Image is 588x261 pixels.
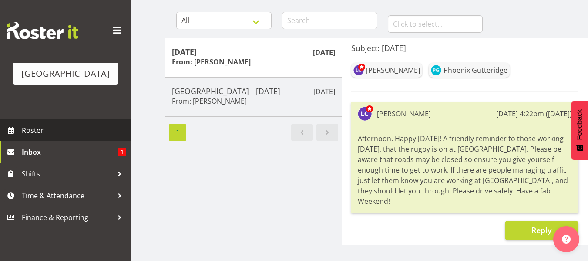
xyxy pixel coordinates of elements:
[21,67,110,80] div: [GEOGRAPHIC_DATA]
[353,65,364,75] img: laurie-cook11580.jpg
[562,235,571,244] img: help-xxl-2.png
[576,109,584,140] span: Feedback
[571,101,588,160] button: Feedback - Show survey
[282,12,377,29] input: Search
[431,65,441,75] img: phoenix-gutteridge10910.jpg
[22,211,113,224] span: Finance & Reporting
[22,167,113,180] span: Shifts
[22,146,118,159] span: Inbox
[172,86,335,96] h5: [GEOGRAPHIC_DATA] - [DATE]
[22,124,126,137] span: Roster
[291,124,313,141] a: Previous page
[531,225,551,235] span: Reply
[7,22,78,39] img: Rosterit website logo
[505,221,578,240] button: Reply
[366,65,420,75] div: [PERSON_NAME]
[496,108,572,119] div: [DATE] 4:22pm ([DATE])
[313,47,335,58] p: [DATE]
[172,58,251,66] h6: From: [PERSON_NAME]
[313,86,335,97] p: [DATE]
[358,107,372,121] img: laurie-cook11580.jpg
[358,131,572,209] div: Afternoon. Happy [DATE]! A friendly reminder to those working [DATE], that the rugby is on at [GE...
[22,189,113,202] span: Time & Attendance
[172,47,335,57] h5: [DATE]
[172,97,247,105] h6: From: [PERSON_NAME]
[316,124,338,141] a: Next page
[118,148,126,156] span: 1
[388,15,483,33] input: Click to select...
[377,108,431,119] div: [PERSON_NAME]
[444,65,507,75] div: Phoenix Gutteridge
[351,43,578,53] h5: Subject: [DATE]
